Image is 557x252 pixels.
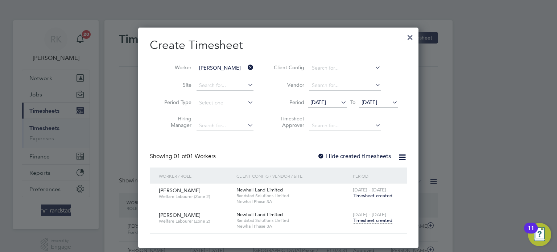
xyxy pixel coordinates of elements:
[236,193,349,199] span: Randstad Solutions Limited
[309,63,381,73] input: Search for...
[236,223,349,229] span: Newhall Phase 3A
[309,80,381,91] input: Search for...
[236,211,283,218] span: Newhall Land Limited
[159,64,191,71] label: Worker
[159,99,191,106] label: Period Type
[353,193,392,199] span: Timesheet created
[236,218,349,223] span: Randstad Solutions Limited
[159,82,191,88] label: Site
[236,199,349,205] span: Newhall Phase 3A
[159,218,231,224] span: Welfare Labourer (Zone 2)
[528,228,534,237] div: 11
[272,82,304,88] label: Vendor
[317,153,391,160] label: Hide created timesheets
[528,223,551,246] button: Open Resource Center, 11 new notifications
[159,115,191,128] label: Hiring Manager
[351,168,400,184] div: Period
[236,187,283,193] span: Newhall Land Limited
[353,187,386,193] span: [DATE] - [DATE]
[272,99,304,106] label: Period
[235,168,351,184] div: Client Config / Vendor / Site
[309,121,381,131] input: Search for...
[348,98,358,107] span: To
[272,115,304,128] label: Timesheet Approver
[157,168,235,184] div: Worker / Role
[159,194,231,199] span: Welfare Labourer (Zone 2)
[174,153,216,160] span: 01 Workers
[174,153,187,160] span: 01 of
[159,187,201,194] span: [PERSON_NAME]
[362,99,377,106] span: [DATE]
[150,153,217,160] div: Showing
[272,64,304,71] label: Client Config
[197,63,253,73] input: Search for...
[310,99,326,106] span: [DATE]
[197,80,253,91] input: Search for...
[197,121,253,131] input: Search for...
[353,217,392,224] span: Timesheet created
[150,38,407,53] h2: Create Timesheet
[159,212,201,218] span: [PERSON_NAME]
[353,211,386,218] span: [DATE] - [DATE]
[197,98,253,108] input: Select one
